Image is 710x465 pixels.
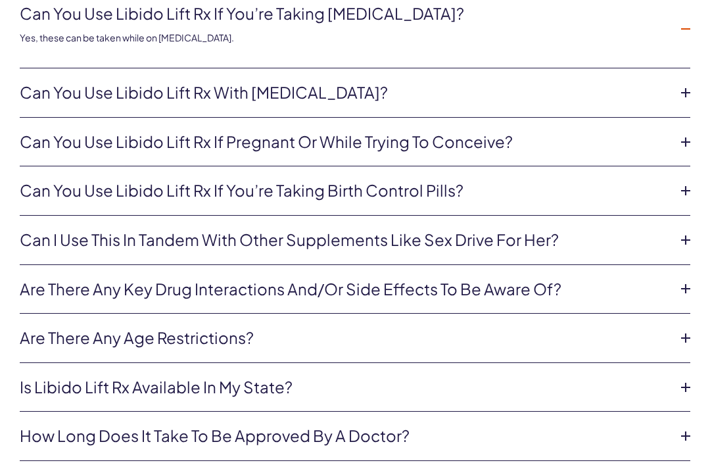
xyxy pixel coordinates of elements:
a: Can you use Libido Lift Rx if you’re taking [MEDICAL_DATA]? [20,3,669,25]
p: Yes, these can be taken while on [MEDICAL_DATA]. [20,32,669,45]
a: Can I use this in tandem with other supplements like Sex Drive for Her? [20,229,669,251]
a: How long does it take to be approved by a doctor? [20,425,669,447]
a: Can you use Libido Lift Rx with [MEDICAL_DATA]? [20,82,669,104]
a: Are there any key drug interactions and/or side effects to be aware of? [20,278,669,301]
a: Are there any age restrictions? [20,327,669,349]
a: Is Libido Lift Rx available in my state? [20,376,669,399]
a: Can you use Libido Lift Rx if you’re taking birth control pills? [20,180,669,202]
a: Can you use Libido Lift Rx if pregnant or while trying to conceive? [20,131,669,153]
